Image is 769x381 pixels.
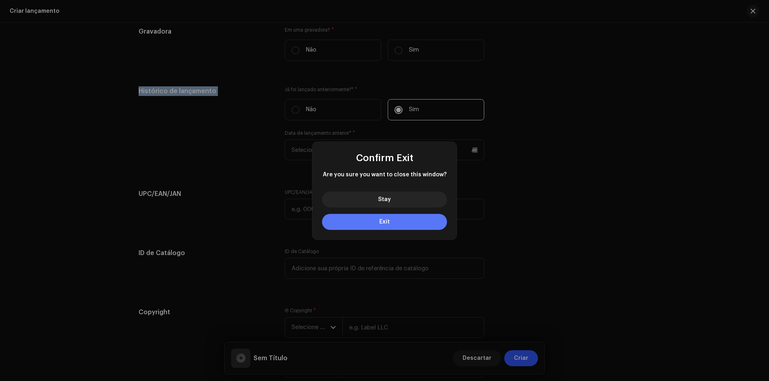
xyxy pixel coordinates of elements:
button: Exit [322,214,447,230]
span: Confirm Exit [356,153,413,163]
span: Stay [378,197,391,202]
button: Stay [322,191,447,207]
span: Exit [379,219,390,225]
span: Are you sure you want to close this window? [322,171,447,179]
